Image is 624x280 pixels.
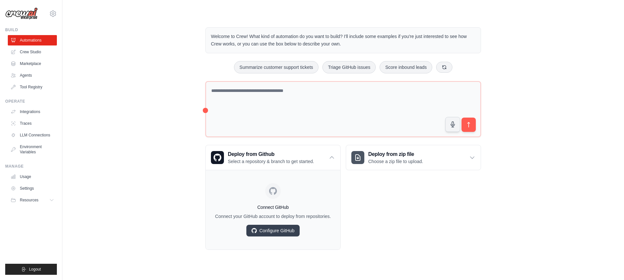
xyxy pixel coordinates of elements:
[8,58,57,69] a: Marketplace
[8,130,57,140] a: LLM Connections
[8,195,57,205] button: Resources
[8,142,57,157] a: Environment Variables
[29,267,41,272] span: Logout
[5,7,38,20] img: Logo
[8,172,57,182] a: Usage
[211,33,475,48] p: Welcome to Crew! What kind of automation do you want to build? I'll include some examples if you'...
[8,107,57,117] a: Integrations
[8,47,57,57] a: Crew Studio
[20,197,38,203] span: Resources
[8,82,57,92] a: Tool Registry
[368,158,423,165] p: Choose a zip file to upload.
[211,213,335,220] p: Connect your GitHub account to deploy from repositories.
[322,61,376,73] button: Triage GitHub issues
[5,99,57,104] div: Operate
[211,204,335,210] h4: Connect GitHub
[8,118,57,129] a: Traces
[228,150,314,158] h3: Deploy from Github
[246,225,300,236] a: Configure GitHub
[228,158,314,165] p: Select a repository & branch to get started.
[8,35,57,45] a: Automations
[5,27,57,32] div: Build
[380,61,432,73] button: Score inbound leads
[234,61,318,73] button: Summarize customer support tickets
[8,70,57,81] a: Agents
[5,164,57,169] div: Manage
[8,183,57,194] a: Settings
[5,264,57,275] button: Logout
[368,150,423,158] h3: Deploy from zip file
